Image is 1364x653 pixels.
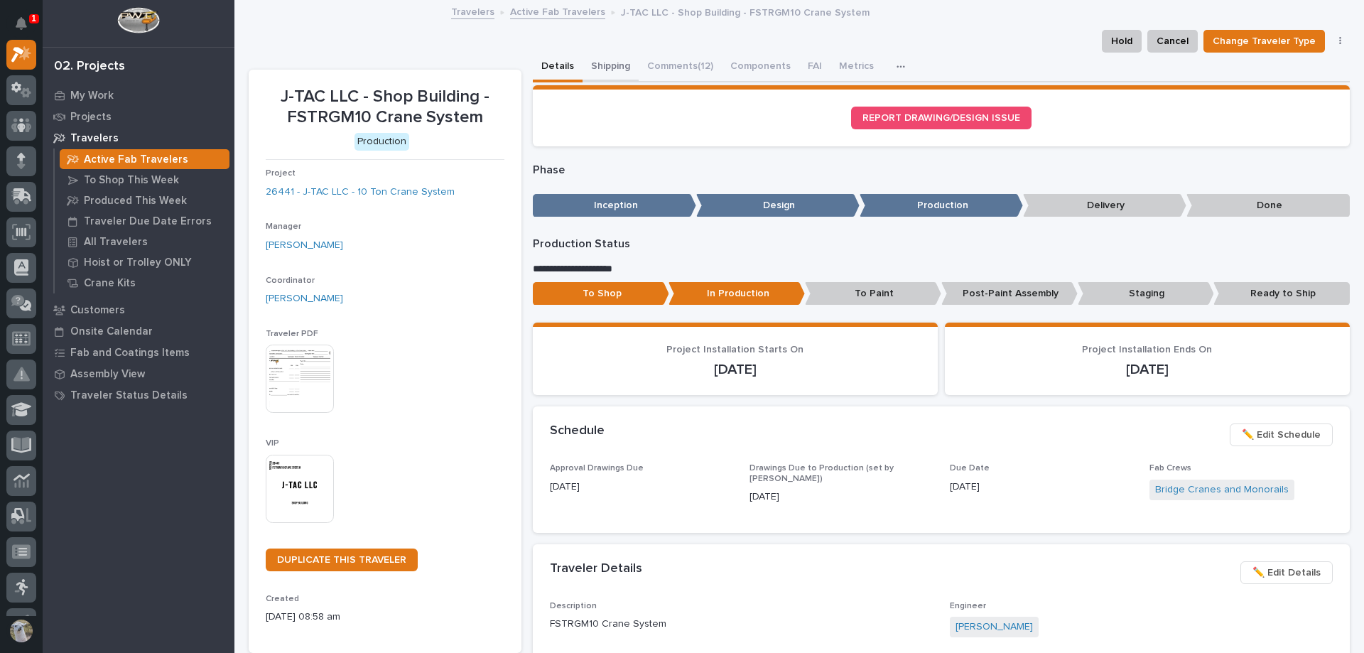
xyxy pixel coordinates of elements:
a: Travelers [451,3,494,19]
p: To Paint [805,282,941,306]
p: Delivery [1023,194,1186,217]
button: Details [533,53,583,82]
button: FAI [799,53,830,82]
a: Produced This Week [55,190,234,210]
p: Post-Paint Assembly [941,282,1078,306]
p: [DATE] [962,361,1333,378]
a: 26441 - J-TAC LLC - 10 Ton Crane System [266,185,455,200]
p: Produced This Week [84,195,187,207]
span: Cancel [1157,33,1189,50]
span: REPORT DRAWING/DESIGN ISSUE [862,113,1020,123]
a: Crane Kits [55,273,234,293]
p: To Shop This Week [84,174,179,187]
a: My Work [43,85,234,106]
p: Traveler Status Details [70,389,188,402]
p: Crane Kits [84,277,136,290]
p: Done [1186,194,1350,217]
span: Change Traveler Type [1213,33,1316,50]
div: Notifications1 [18,17,36,40]
span: Project [266,169,296,178]
div: 02. Projects [54,59,125,75]
span: Fab Crews [1149,464,1191,473]
span: Approval Drawings Due [550,464,644,473]
a: To Shop This Week [55,170,234,190]
button: Shipping [583,53,639,82]
span: Project Installation Starts On [666,345,803,355]
a: Active Fab Travelers [55,149,234,169]
p: Phase [533,163,1351,177]
button: users-avatar [6,616,36,646]
a: Traveler Status Details [43,384,234,406]
a: Traveler Due Date Errors [55,211,234,231]
button: ✏️ Edit Details [1240,561,1333,584]
span: Manager [266,222,301,231]
p: All Travelers [84,236,148,249]
p: To Shop [533,282,669,306]
span: Drawings Due to Production (set by [PERSON_NAME]) [749,464,894,482]
a: Bridge Cranes and Monorails [1155,482,1289,497]
a: Assembly View [43,363,234,384]
span: Traveler PDF [266,330,318,338]
p: Travelers [70,132,119,145]
p: Active Fab Travelers [84,153,188,166]
span: Engineer [950,602,986,610]
span: VIP [266,439,279,448]
h2: Schedule [550,423,605,439]
p: J-TAC LLC - Shop Building - FSTRGM10 Crane System [266,87,504,128]
button: Notifications [6,9,36,38]
p: Projects [70,111,112,124]
p: [DATE] [749,490,933,504]
p: [DATE] [550,480,733,495]
span: Project Installation Ends On [1082,345,1212,355]
p: Onsite Calendar [70,325,153,338]
span: Description [550,602,597,610]
img: Workspace Logo [117,7,159,33]
span: ✏️ Edit Details [1252,564,1321,581]
div: Production [354,133,409,151]
p: Traveler Due Date Errors [84,215,212,228]
button: ✏️ Edit Schedule [1230,423,1333,446]
span: ✏️ Edit Schedule [1242,426,1321,443]
p: Design [696,194,860,217]
p: FSTRGM10 Crane System [550,617,933,632]
p: Assembly View [70,368,145,381]
p: [DATE] [550,361,921,378]
p: In Production [669,282,805,306]
a: [PERSON_NAME] [266,291,343,306]
button: Metrics [830,53,882,82]
span: Hold [1111,33,1132,50]
p: 1 [31,14,36,23]
a: DUPLICATE THIS TRAVELER [266,549,418,571]
p: Ready to Ship [1213,282,1350,306]
button: Comments (12) [639,53,722,82]
p: [DATE] 08:58 am [266,610,504,625]
a: All Travelers [55,232,234,252]
button: Hold [1102,30,1142,53]
a: Projects [43,106,234,127]
a: Fab and Coatings Items [43,342,234,363]
a: [PERSON_NAME] [266,238,343,253]
h2: Traveler Details [550,561,642,577]
button: Change Traveler Type [1203,30,1325,53]
a: REPORT DRAWING/DESIGN ISSUE [851,107,1032,129]
span: Created [266,595,299,603]
button: Components [722,53,799,82]
p: Production Status [533,237,1351,251]
a: [PERSON_NAME] [956,620,1033,635]
span: DUPLICATE THIS TRAVELER [277,555,406,565]
p: [DATE] [950,480,1133,495]
a: Customers [43,299,234,320]
p: Staging [1078,282,1214,306]
p: Production [860,194,1023,217]
a: Active Fab Travelers [510,3,605,19]
p: My Work [70,90,114,102]
p: Fab and Coatings Items [70,347,190,360]
p: J-TAC LLC - Shop Building - FSTRGM10 Crane System [621,4,870,19]
span: Due Date [950,464,990,473]
a: Hoist or Trolley ONLY [55,252,234,272]
span: Coordinator [266,276,315,285]
p: Inception [533,194,696,217]
a: Onsite Calendar [43,320,234,342]
p: Customers [70,304,125,317]
a: Travelers [43,127,234,149]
